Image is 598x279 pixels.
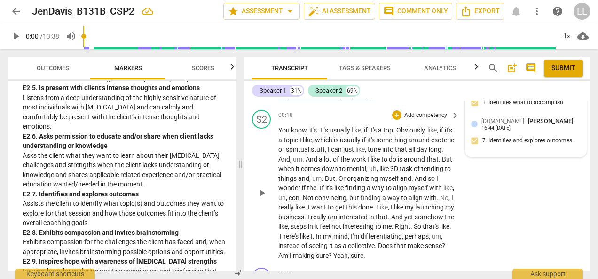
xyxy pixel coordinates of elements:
[324,155,333,163] span: lot
[429,146,441,153] span: long
[383,6,394,17] span: comment
[348,232,351,240] span: ,
[379,175,400,182] span: myself
[346,203,358,211] span: this
[299,194,303,201] span: .
[481,118,524,124] span: [DOMAIN_NAME]
[378,242,394,249] span: Does
[361,232,402,240] span: differentiating
[442,155,452,163] span: But
[278,165,296,172] span: when
[325,146,328,153] span: ,
[369,213,376,221] span: in
[346,86,359,95] div: 69%
[278,213,304,221] span: business
[351,155,367,163] span: work
[425,126,427,134] span: ,
[315,136,334,144] span: which
[523,61,538,76] button: Show/Hide comments
[429,232,432,240] span: ,
[305,203,308,211] span: .
[361,194,382,201] span: finding
[286,194,289,201] span: ,
[414,165,421,172] span: of
[302,184,307,192] span: if
[396,126,425,134] span: Obviously
[409,136,431,144] span: around
[439,155,442,163] span: .
[366,165,369,172] span: ,
[311,213,328,221] span: really
[304,3,375,20] button: AI Assessment
[379,165,390,172] span: like
[320,184,325,192] span: If
[278,111,293,119] span: 00:18
[409,184,429,192] span: myself
[449,110,461,121] span: keyboard_arrow_right
[552,6,563,17] span: help
[234,267,245,278] span: compare_arrows
[252,110,271,129] div: Change speaker
[347,175,379,182] span: organizing
[383,223,392,230] span: me
[322,165,339,172] span: down
[317,126,320,134] span: .
[10,6,22,17] span: arrow_back
[383,126,393,134] span: top
[278,146,286,153] span: or
[23,199,228,228] p: Assists the client to identify what topic(s) and outcomes they want to explore for that session a...
[443,184,453,192] span: Filler word
[298,175,309,182] span: and
[351,232,361,240] span: I'm
[449,223,451,230] span: .
[319,155,324,163] span: a
[65,31,77,42] span: volume_up
[364,126,369,134] span: if
[301,242,309,249] span: of
[254,186,269,201] button: Play
[401,194,409,201] span: to
[309,126,317,134] span: it's
[393,126,396,134] span: .
[290,155,293,163] span: ,
[424,194,437,201] span: with
[441,232,442,240] span: ,
[376,203,388,211] span: Filler word
[278,242,301,249] span: instead
[453,184,454,192] span: ,
[402,232,405,240] span: ,
[389,155,398,163] span: do
[278,94,309,101] span: important
[427,126,437,134] span: Filler word
[391,213,404,221] span: And
[347,165,366,172] span: menial
[348,242,375,249] span: collective
[283,136,299,144] span: topic
[286,146,311,153] span: spiritual
[577,31,589,42] span: cloud_download
[417,146,429,153] span: day
[311,146,325,153] span: stuff
[223,3,300,20] button: Assessment
[390,165,400,172] span: 3D
[15,269,95,279] div: Keyboard shortcuts
[426,155,439,163] span: that
[386,184,393,192] span: to
[278,194,286,201] span: Filler word
[343,223,375,230] span: interesting
[394,203,405,211] span: like
[23,83,228,93] div: E2. 5. Is present with client’s intense thoughts and emotions
[334,184,345,192] span: like
[379,3,452,20] button: Comment only
[316,184,320,192] span: .
[375,242,378,249] span: .
[340,136,362,144] span: usually
[304,213,307,221] span: .
[431,136,454,144] span: esoteric
[370,94,373,101] span: ?
[381,155,389,163] span: to
[256,187,268,199] span: play_arrow
[423,223,440,230] span: that's
[512,269,583,279] div: Ask support
[558,29,575,44] div: 1x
